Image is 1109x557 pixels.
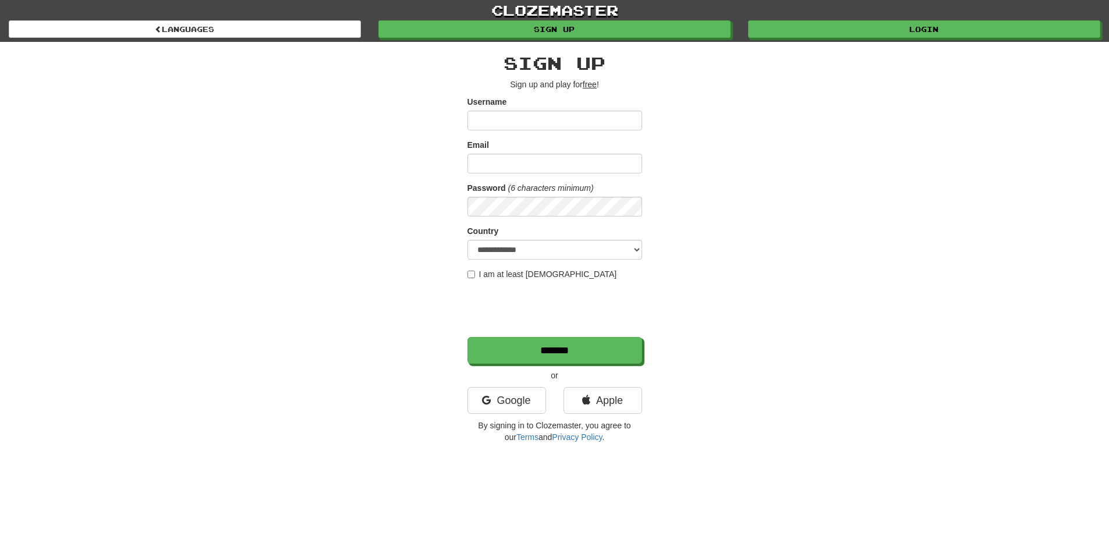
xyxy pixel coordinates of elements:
a: Terms [516,432,538,442]
a: Sign up [378,20,731,38]
u: free [583,80,597,89]
a: Privacy Policy [552,432,602,442]
a: Google [467,387,546,414]
label: Username [467,96,507,108]
p: or [467,370,642,381]
a: Apple [564,387,642,414]
label: I am at least [DEMOGRAPHIC_DATA] [467,268,617,280]
em: (6 characters minimum) [508,183,594,193]
a: Languages [9,20,361,38]
p: By signing in to Clozemaster, you agree to our and . [467,420,642,443]
p: Sign up and play for ! [467,79,642,90]
input: I am at least [DEMOGRAPHIC_DATA] [467,271,475,278]
label: Country [467,225,499,237]
h2: Sign up [467,54,642,73]
a: Login [748,20,1100,38]
label: Email [467,139,489,151]
label: Password [467,182,506,194]
iframe: reCAPTCHA [467,286,644,331]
